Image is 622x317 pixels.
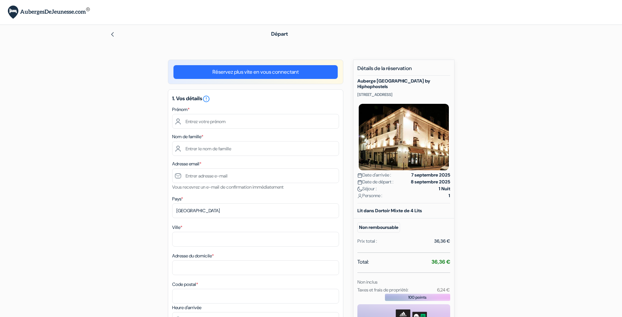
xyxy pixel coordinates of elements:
label: Pays [172,196,183,202]
h5: 1. Vos détails [172,95,339,103]
img: moon.svg [357,187,362,192]
span: Départ [271,30,288,37]
span: 100 points [408,294,427,300]
input: Entrez votre prénom [172,114,339,129]
i: error_outline [202,95,210,103]
label: Prénom [172,106,190,113]
img: calendar.svg [357,173,362,178]
small: Non inclus [357,279,377,285]
h5: Auberge [GEOGRAPHIC_DATA] by Hiphophostels [357,78,450,89]
img: left_arrow.svg [110,32,115,37]
strong: 36,36 € [431,258,450,265]
small: Taxes et frais de propriété: [357,287,409,293]
small: Vous recevrez un e-mail de confirmation immédiatement [172,184,284,190]
span: Date de départ : [357,178,393,185]
input: Entrer adresse e-mail [172,168,339,183]
strong: 1 Nuit [439,185,450,192]
span: Total: [357,258,369,266]
b: Lit dans Dortoir Mixte de 4 Lits [357,208,422,214]
img: user_icon.svg [357,194,362,198]
label: Adresse du domicile [172,252,214,259]
div: 36,36 € [434,238,450,245]
label: Adresse email [172,160,201,167]
small: 6,24 € [437,287,450,293]
strong: 7 septembre 2025 [411,172,450,178]
span: Personne : [357,192,382,199]
strong: 1 [449,192,450,199]
p: [STREET_ADDRESS] [357,92,450,97]
label: Heure d'arrivée [172,304,201,311]
span: Séjour : [357,185,377,192]
img: calendar.svg [357,180,362,185]
small: Non remboursable [357,222,400,233]
a: Réservez plus vite en vous connectant [173,65,338,79]
label: Nom de famille [172,133,203,140]
label: Code postal [172,281,198,288]
div: Prix total : [357,238,377,245]
a: error_outline [202,95,210,102]
strong: 8 septembre 2025 [411,178,450,185]
input: Entrer le nom de famille [172,141,339,156]
label: Ville [172,224,182,231]
span: Date d'arrivée : [357,172,391,178]
h5: Détails de la réservation [357,65,450,76]
img: AubergesDeJeunesse.com [8,6,90,19]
